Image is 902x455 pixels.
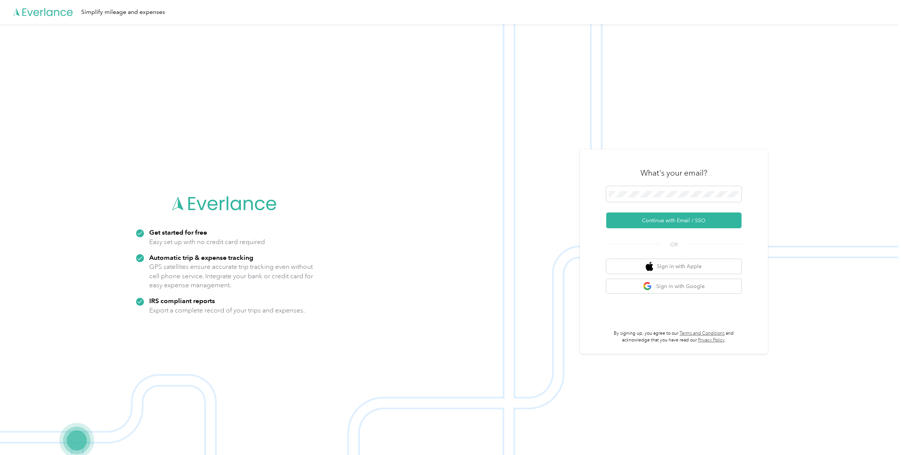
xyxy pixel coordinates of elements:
p: Easy set up with no credit card required [149,237,265,247]
strong: Get started for free [149,228,207,236]
p: By signing up, you agree to our and acknowledge that you have read our . [606,330,742,343]
h3: What's your email? [640,168,707,178]
span: OR [661,241,687,249]
a: Privacy Policy [698,337,725,343]
iframe: Everlance-gr Chat Button Frame [860,413,902,455]
p: Export a complete record of your trips and expenses. [149,306,305,315]
button: apple logoSign in with Apple [606,259,742,274]
button: google logoSign in with Google [606,279,742,294]
img: google logo [643,282,652,291]
img: apple logo [646,262,653,271]
button: Continue with Email / SSO [606,212,742,228]
div: Simplify mileage and expenses [81,8,165,17]
strong: IRS compliant reports [149,297,215,305]
strong: Automatic trip & expense tracking [149,253,253,261]
a: Terms and Conditions [680,331,725,336]
p: GPS satellites ensure accurate trip tracking even without cell phone service. Integrate your bank... [149,262,313,290]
